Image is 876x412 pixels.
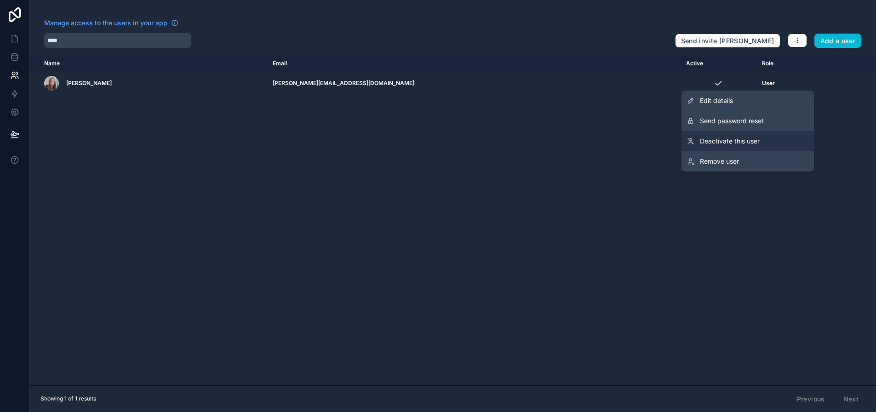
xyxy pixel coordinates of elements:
[700,116,764,126] span: Send password reset
[44,18,167,28] span: Manage access to the users in your app
[681,151,814,172] a: Remove user
[29,55,876,385] div: scrollable content
[681,111,814,131] button: Send password reset
[681,55,756,72] th: Active
[267,72,681,95] td: [PERSON_NAME][EMAIL_ADDRESS][DOMAIN_NAME]
[681,131,814,151] a: Deactivate this user
[40,395,96,402] span: Showing 1 of 1 results
[267,55,681,72] th: Email
[756,55,821,72] th: Role
[66,80,112,87] span: [PERSON_NAME]
[814,34,862,48] button: Add a user
[44,18,178,28] a: Manage access to the users in your app
[700,137,760,146] span: Deactivate this user
[681,91,814,111] a: Edit details
[700,157,739,166] span: Remove user
[675,34,780,48] button: Send invite [PERSON_NAME]
[700,96,733,105] span: Edit details
[29,55,267,72] th: Name
[762,80,775,87] span: User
